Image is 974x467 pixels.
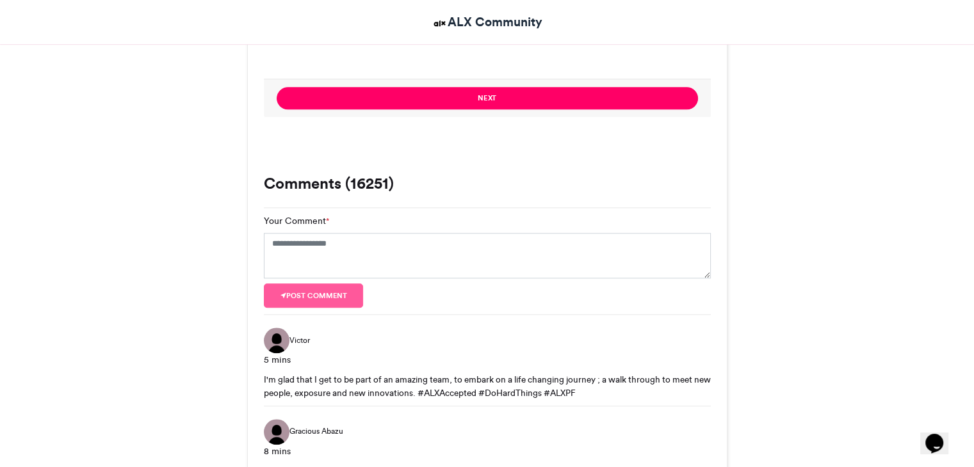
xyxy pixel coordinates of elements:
a: ALX Community [432,13,542,31]
h3: Comments (16251) [264,176,711,191]
label: Your Comment [264,214,329,228]
button: Post comment [264,283,364,308]
button: Next [277,87,698,109]
div: 5 mins [264,353,711,367]
img: ALX Community [432,15,448,31]
div: 8 mins [264,445,711,458]
div: I'm glad that I get to be part of an amazing team, to embark on a life changing journey ; a walk ... [264,373,711,399]
span: Gracious Abazu [289,425,343,437]
img: Gracious [264,419,289,445]
img: Victor [264,328,289,353]
span: Victor [289,335,310,346]
iframe: chat widget [920,416,961,454]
